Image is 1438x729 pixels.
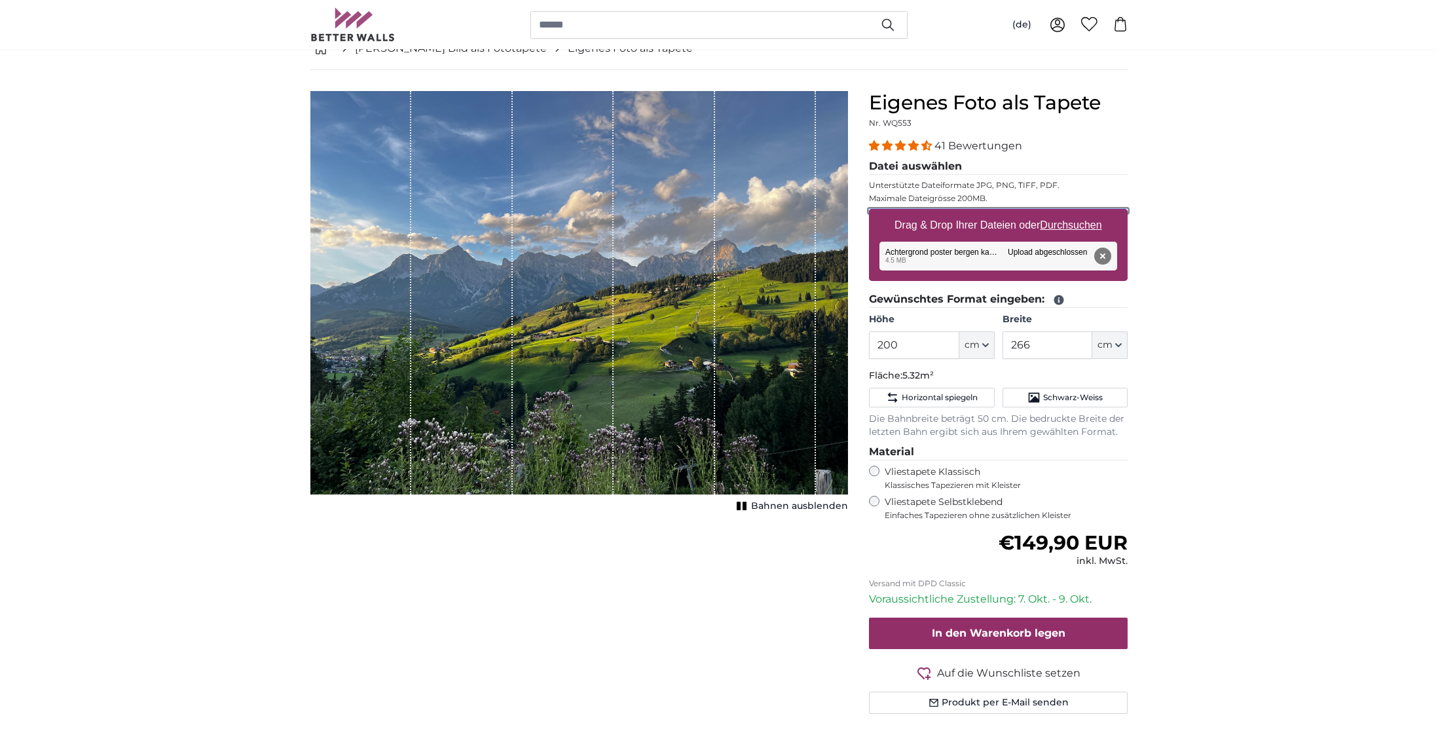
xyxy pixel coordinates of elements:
u: Durchsuchen [1041,219,1102,231]
span: Einfaches Tapezieren ohne zusätzlichen Kleister [885,510,1128,521]
button: cm [959,331,995,359]
span: Schwarz-Weiss [1043,392,1103,403]
p: Versand mit DPD Classic [869,578,1128,589]
img: Betterwalls [310,8,396,41]
div: 1 of 1 [310,91,848,515]
button: Horizontal spiegeln [869,388,994,407]
span: In den Warenkorb legen [932,627,1065,639]
span: Bahnen ausblenden [751,500,848,513]
legend: Material [869,444,1128,460]
span: cm [1097,339,1113,352]
button: Schwarz-Weiss [1003,388,1128,407]
label: Höhe [869,313,994,326]
button: (de) [1002,13,1042,37]
span: Horizontal spiegeln [902,392,978,403]
button: Bahnen ausblenden [733,497,848,515]
label: Vliestapete Klassisch [885,466,1116,491]
p: Maximale Dateigrösse 200MB. [869,193,1128,204]
p: Fläche: [869,369,1128,383]
span: Klassisches Tapezieren mit Kleister [885,480,1116,491]
div: inkl. MwSt. [999,555,1128,568]
span: Auf die Wunschliste setzen [937,665,1080,681]
p: Voraussichtliche Zustellung: 7. Okt. - 9. Okt. [869,591,1128,607]
label: Breite [1003,313,1128,326]
h1: Eigenes Foto als Tapete [869,91,1128,115]
span: 5.32m² [902,369,934,381]
p: Die Bahnbreite beträgt 50 cm. Die bedruckte Breite der letzten Bahn ergibt sich aus Ihrem gewählt... [869,413,1128,439]
label: Drag & Drop Ihrer Dateien oder [889,212,1107,238]
span: cm [965,339,980,352]
button: Produkt per E-Mail senden [869,692,1128,714]
span: Nr. WQ553 [869,118,912,128]
legend: Datei auswählen [869,159,1128,175]
label: Vliestapete Selbstklebend [885,496,1128,521]
button: In den Warenkorb legen [869,618,1128,649]
legend: Gewünschtes Format eingeben: [869,291,1128,308]
span: 4.39 stars [869,140,934,152]
p: Unterstützte Dateiformate JPG, PNG, TIFF, PDF. [869,180,1128,191]
span: €149,90 EUR [999,531,1128,555]
button: Auf die Wunschliste setzen [869,665,1128,681]
button: cm [1092,331,1128,359]
span: 41 Bewertungen [934,140,1022,152]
